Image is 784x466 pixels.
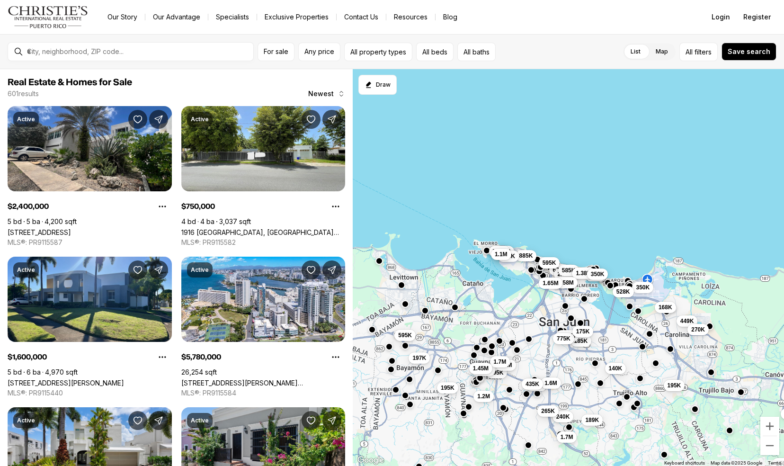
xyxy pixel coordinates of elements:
span: Register [743,13,771,21]
button: 1.58M [554,277,577,288]
button: Share Property [149,260,168,279]
span: 140K [608,364,622,372]
button: Save Property: 51 JAZMIN [128,260,147,279]
button: 1.65M [539,278,562,289]
button: 795K [489,245,510,257]
span: 1.7M [493,358,506,365]
span: 4.75M [494,247,510,255]
span: 1.45M [472,365,488,372]
span: 350K [590,270,604,278]
a: 51 MUÑOZ RIVERA AVE, CORNER LOS ROSALES, LAS PALMERAS ST, SAN JUAN PR, 00901 [181,379,346,387]
a: Blog [436,10,465,24]
span: 1.48M [560,332,575,339]
span: 775K [557,335,570,342]
span: 885K [519,251,533,259]
button: 2.75M [553,269,577,280]
button: 585K [558,264,579,276]
span: 595K [398,332,412,339]
span: 1.1M [495,250,508,258]
button: 1.25M [472,364,495,376]
img: logo [8,6,89,28]
span: 435K [526,380,539,387]
button: 2.4M [495,359,516,371]
span: 595K [542,259,556,266]
span: 189K [585,416,599,424]
button: 435K [522,378,543,389]
span: 895K [501,252,515,260]
button: 449K [676,315,697,326]
a: 1916 SAUCO, SAN JUAN PR, 00921 [181,228,346,236]
span: 449K [680,317,694,324]
span: 195K [441,384,454,392]
a: Specialists [208,10,257,24]
button: Register [738,8,776,27]
button: 1.38M [572,268,595,279]
button: Login [706,8,736,27]
p: Active [17,266,35,274]
span: 1.25M [475,366,491,374]
button: Share Property [322,110,341,129]
button: 140K [605,362,626,374]
a: Our Story [100,10,145,24]
button: Allfilters [679,43,718,61]
button: Property options [153,197,172,216]
p: Active [17,116,35,123]
button: Property options [326,197,345,216]
button: 175K [572,325,593,337]
button: 675K [549,264,570,276]
a: Our Advantage [145,10,208,24]
p: Active [191,417,209,424]
a: 51 JAZMIN, SAN JUAN PR, 00926 [8,379,124,387]
span: 240K [556,412,570,420]
button: Any price [298,43,340,61]
span: 350K [636,284,650,291]
button: 528K [612,286,633,297]
span: Save search [728,48,770,55]
button: 350K [632,282,653,293]
span: For sale [264,48,288,55]
span: 2.5M [589,272,602,279]
button: 270K [687,323,709,335]
span: 1.65M [543,279,558,287]
button: 750K [526,380,547,391]
button: Property options [326,348,345,367]
button: All beds [416,43,454,61]
label: Map [648,43,676,60]
button: Save search [722,43,776,61]
button: 1.2M [473,391,494,402]
span: 197K [412,354,426,362]
button: All baths [457,43,496,61]
button: Save Property: 254 NORZAGARAY [302,411,321,430]
span: 185K [574,337,588,344]
span: filters [695,47,712,57]
p: 601 results [8,90,39,98]
span: 750K [529,382,543,389]
label: List [623,43,648,60]
button: 1.45M [469,363,492,374]
span: 1.2M [477,393,490,400]
span: 175K [576,327,589,335]
button: 995K [486,367,507,378]
button: 775K [553,333,574,344]
button: Share Property [322,260,341,279]
span: 1.7M [560,433,573,440]
p: Active [191,116,209,123]
span: All [686,47,693,57]
span: Newest [308,90,334,98]
button: All property types [344,43,412,61]
a: Exclusive Properties [257,10,336,24]
button: 185K [570,335,591,346]
button: Contact Us [337,10,386,24]
button: 195K [437,382,458,394]
p: Active [191,266,209,274]
button: Property options [153,348,172,367]
button: Share Property [149,411,168,430]
button: 195K [663,379,685,391]
button: 189K [581,414,603,426]
span: 1.58M [558,278,573,286]
button: 1.7M [556,431,577,442]
button: 1.6M [541,377,561,388]
span: 585K [561,266,575,274]
span: Any price [304,48,334,55]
